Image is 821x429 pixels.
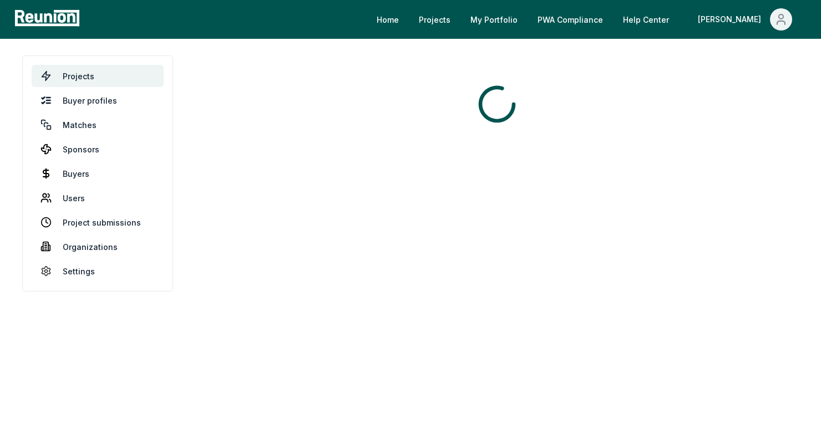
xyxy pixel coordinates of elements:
a: Project submissions [32,211,164,233]
div: [PERSON_NAME] [698,8,766,30]
nav: Main [368,8,810,30]
a: Projects [32,65,164,87]
a: My Portfolio [462,8,526,30]
a: PWA Compliance [529,8,612,30]
a: Help Center [614,8,678,30]
a: Settings [32,260,164,282]
button: [PERSON_NAME] [689,8,801,30]
a: Home [368,8,408,30]
a: Matches [32,114,164,136]
a: Sponsors [32,138,164,160]
a: Buyers [32,162,164,185]
a: Organizations [32,236,164,258]
a: Projects [410,8,459,30]
a: Buyer profiles [32,89,164,111]
a: Users [32,187,164,209]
